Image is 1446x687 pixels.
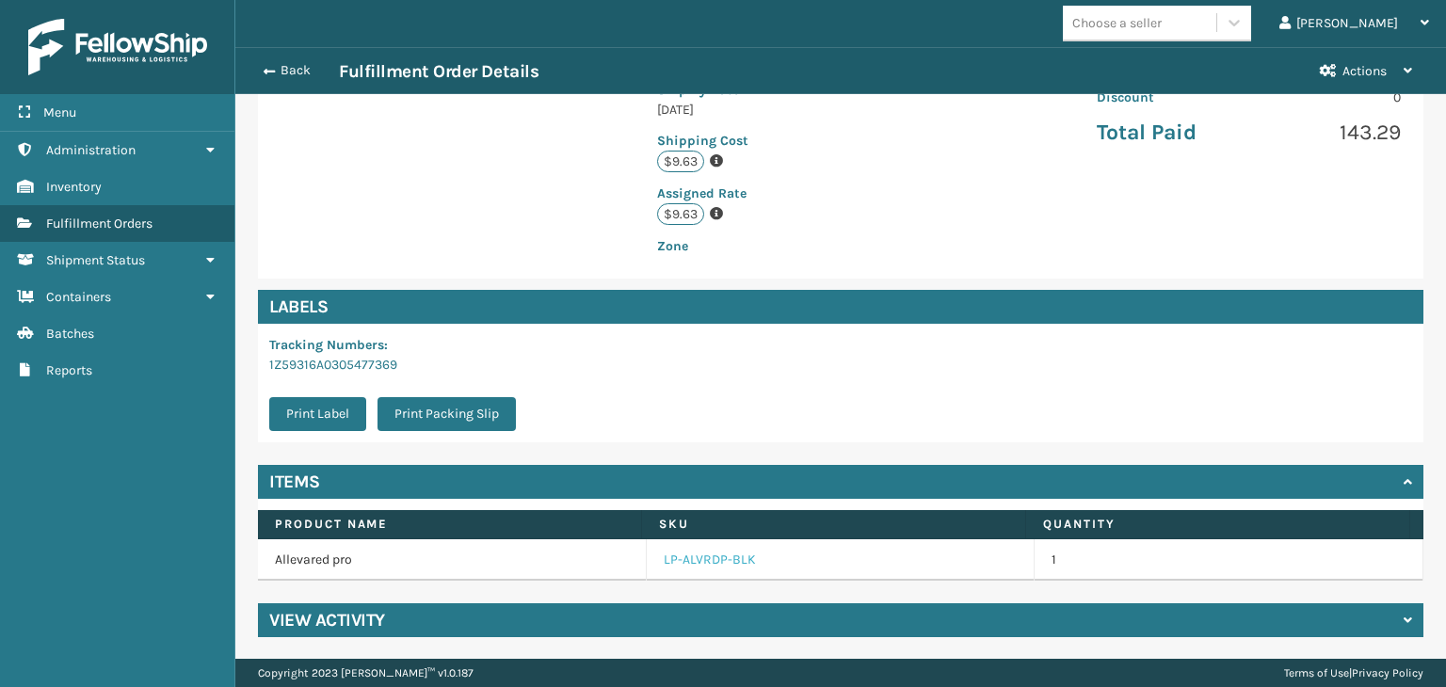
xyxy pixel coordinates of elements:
p: [DATE] [657,100,843,120]
p: Total Paid [1097,119,1238,147]
span: Containers [46,289,111,305]
p: Assigned Rate [657,184,843,203]
button: Back [252,62,339,79]
p: $9.63 [657,203,704,225]
p: Copyright 2023 [PERSON_NAME]™ v 1.0.187 [258,659,474,687]
p: Discount [1097,88,1238,107]
button: Print Packing Slip [378,397,516,431]
label: Quantity [1043,516,1392,533]
div: Choose a seller [1072,13,1162,33]
span: Fulfillment Orders [46,216,153,232]
span: Inventory [46,179,102,195]
p: $9.63 [657,151,704,172]
span: Batches [46,326,94,342]
span: Actions [1342,63,1387,79]
span: Administration [46,142,136,158]
td: Allevared pro [258,539,647,581]
span: Shipment Status [46,252,145,268]
img: logo [28,19,207,75]
button: Print Label [269,397,366,431]
label: SKU [659,516,1008,533]
h4: View Activity [269,609,385,631]
span: Tracking Numbers : [269,337,388,353]
a: Terms of Use [1284,666,1349,679]
div: | [1284,659,1423,687]
span: Reports [46,362,92,378]
button: Actions [1303,48,1429,94]
a: 1Z59316A0305477369 [269,357,397,373]
h3: Fulfillment Order Details [339,60,538,83]
p: Zone [657,236,843,256]
p: Shipping Cost [657,131,843,151]
h4: Labels [258,290,1423,324]
a: Privacy Policy [1352,666,1423,679]
p: 0 [1260,88,1401,107]
label: Product Name [275,516,624,533]
td: 1 [1035,539,1423,581]
span: Menu [43,104,76,120]
a: LP-ALVRDP-BLK [664,551,756,569]
p: 143.29 [1260,119,1401,147]
h4: Items [269,471,320,493]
